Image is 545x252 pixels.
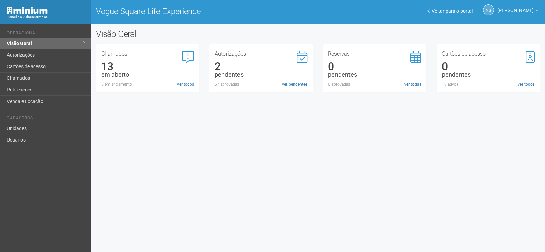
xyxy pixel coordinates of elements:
[7,7,48,14] img: Minium
[483,4,494,15] a: NS
[328,81,421,87] div: 0 aprovadas
[442,72,535,78] div: pendentes
[404,81,421,87] a: ver todas
[177,81,194,87] a: ver todos
[101,63,194,70] div: 13
[101,72,194,78] div: em aberto
[7,116,86,123] li: Cadastros
[442,51,535,57] h3: Cartões de acesso
[328,51,421,57] h3: Reservas
[328,63,421,70] div: 0
[518,81,535,87] a: ver todos
[497,9,538,14] a: [PERSON_NAME]
[96,7,313,16] h1: Vogue Square Life Experience
[282,81,308,87] a: ver pendentes
[215,72,308,78] div: pendentes
[7,14,86,20] div: Painel do Administrador
[497,1,534,13] span: Nicolle Silva
[427,8,473,14] a: Voltar para o portal
[442,81,535,87] div: 18 ativos
[101,51,194,57] h3: Chamados
[96,29,275,39] h2: Visão Geral
[7,31,86,38] li: Operacional
[101,81,194,87] div: 5 em andamento
[215,81,308,87] div: 67 aprovadas
[215,63,308,70] div: 2
[215,51,308,57] h3: Autorizações
[442,63,535,70] div: 0
[328,72,421,78] div: pendentes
